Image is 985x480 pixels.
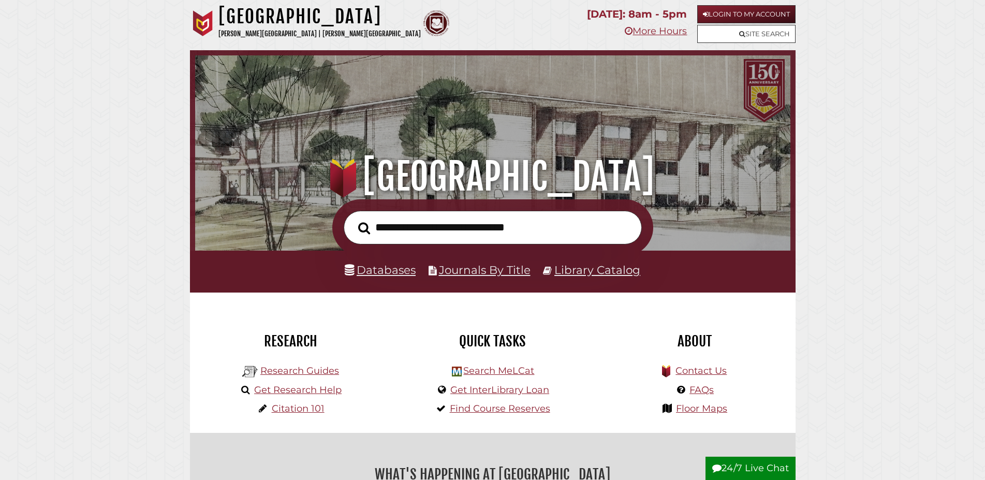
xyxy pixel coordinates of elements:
[423,10,449,36] img: Calvin Theological Seminary
[198,332,384,350] h2: Research
[689,384,714,396] a: FAQs
[450,403,550,414] a: Find Course Reserves
[218,5,421,28] h1: [GEOGRAPHIC_DATA]
[587,5,687,23] p: [DATE]: 8am - 5pm
[452,367,462,376] img: Hekman Library Logo
[675,365,727,376] a: Contact Us
[272,403,325,414] a: Citation 101
[450,384,549,396] a: Get InterLibrary Loan
[554,263,640,277] a: Library Catalog
[601,332,788,350] h2: About
[353,219,375,238] button: Search
[210,154,775,199] h1: [GEOGRAPHIC_DATA]
[218,28,421,40] p: [PERSON_NAME][GEOGRAPHIC_DATA] | [PERSON_NAME][GEOGRAPHIC_DATA]
[439,263,531,277] a: Journals By Title
[463,365,534,376] a: Search MeLCat
[190,10,216,36] img: Calvin University
[254,384,342,396] a: Get Research Help
[697,25,796,43] a: Site Search
[625,25,687,37] a: More Hours
[242,364,258,380] img: Hekman Library Logo
[358,222,370,235] i: Search
[400,332,586,350] h2: Quick Tasks
[676,403,727,414] a: Floor Maps
[697,5,796,23] a: Login to My Account
[345,263,416,277] a: Databases
[260,365,339,376] a: Research Guides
